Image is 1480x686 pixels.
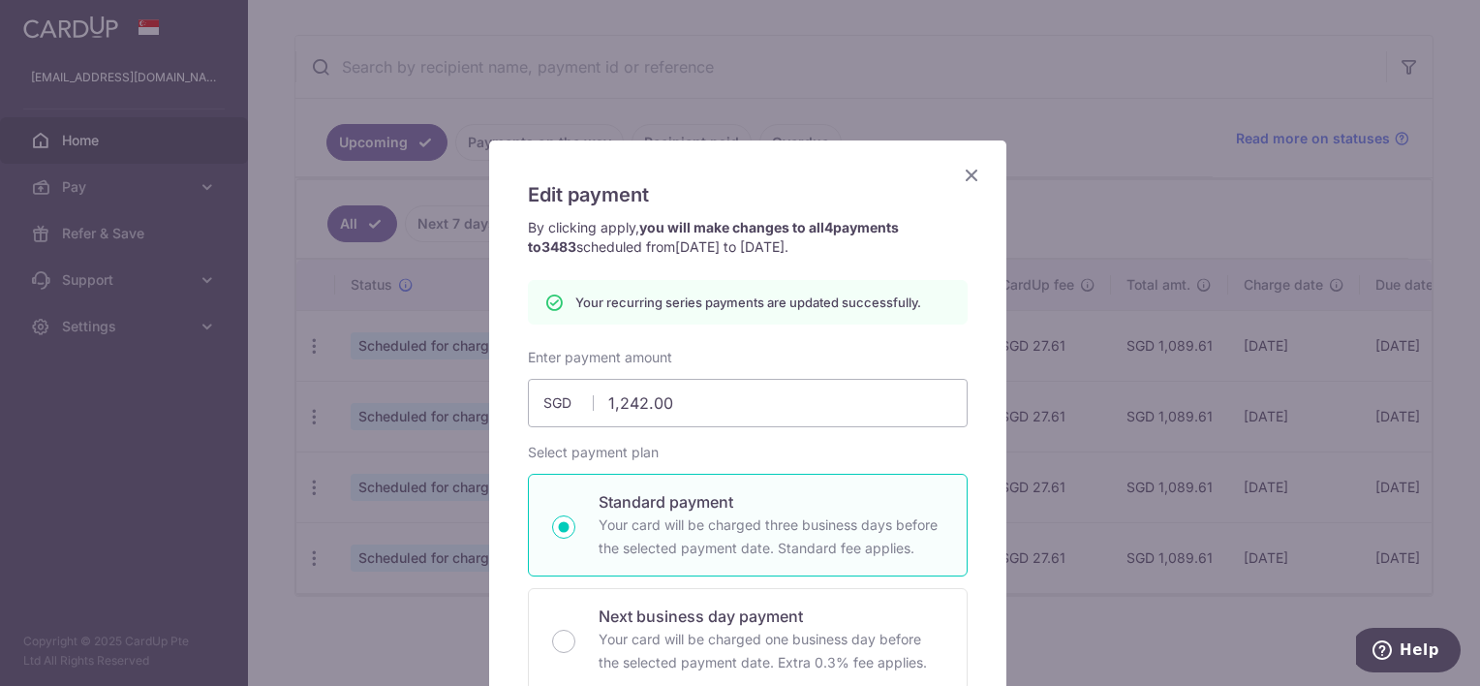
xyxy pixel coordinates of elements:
p: By clicking apply, scheduled from . [528,218,968,257]
p: Your card will be charged one business day before the selected payment date. Extra 0.3% fee applies. [599,628,943,674]
input: 0.00 [528,379,968,427]
p: Your recurring series payments are updated successfully. [575,293,921,312]
span: 4 [824,219,833,235]
p: Standard payment [599,490,943,514]
iframe: Opens a widget where you can find more information [1356,628,1461,676]
span: 3483 [541,238,576,255]
p: Your card will be charged three business days before the selected payment date. Standard fee appl... [599,514,943,560]
span: [DATE] to [DATE] [675,238,785,255]
label: Enter payment amount [528,348,672,367]
strong: you will make changes to all payments to [528,219,899,255]
p: Next business day payment [599,605,943,628]
span: SGD [543,393,594,413]
button: Close [960,164,983,187]
h5: Edit payment [528,179,968,210]
label: Select payment plan [528,443,659,462]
